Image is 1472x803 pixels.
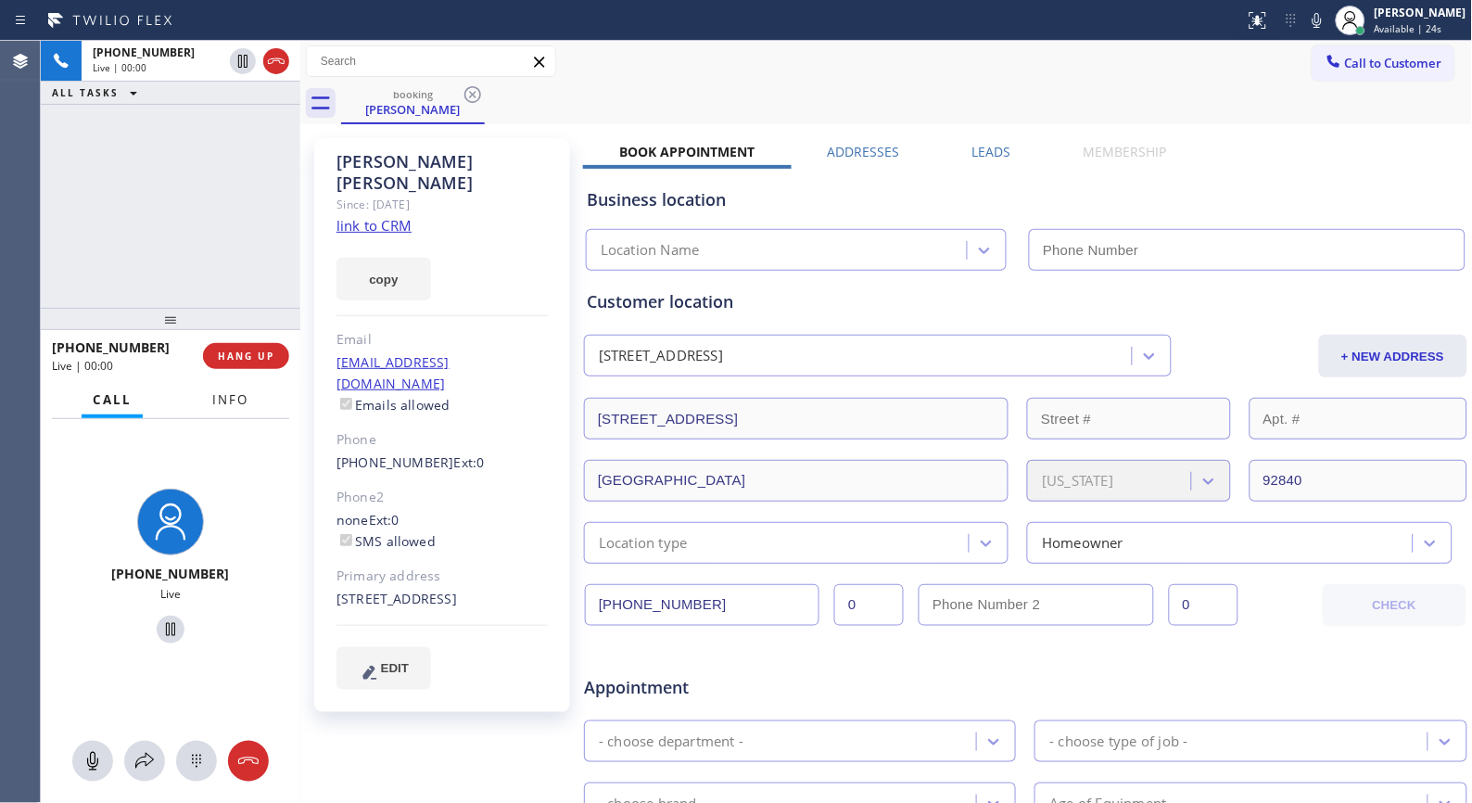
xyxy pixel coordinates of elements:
[1049,731,1187,752] div: - choose type of job -
[343,83,483,122] div: Sean Richardson
[599,731,743,752] div: - choose department -
[157,616,184,644] button: Hold Customer
[828,143,900,160] label: Addresses
[1375,5,1466,20] div: [PERSON_NAME]
[307,46,555,76] input: Search
[834,584,904,626] input: Ext.
[584,460,1009,502] input: City
[336,566,549,587] div: Primary address
[263,48,289,74] button: Hang up
[336,429,549,451] div: Phone
[336,453,454,471] a: [PHONE_NUMBER]
[340,398,352,410] input: Emails allowed
[336,589,549,610] div: [STREET_ADDRESS]
[336,216,412,235] a: link to CRM
[336,151,549,194] div: [PERSON_NAME] [PERSON_NAME]
[41,82,156,104] button: ALL TASKS
[1319,335,1467,377] button: + NEW ADDRESS
[336,353,450,392] a: [EMAIL_ADDRESS][DOMAIN_NAME]
[343,101,483,118] div: [PERSON_NAME]
[112,565,230,582] span: [PHONE_NUMBER]
[336,194,549,215] div: Since: [DATE]
[587,289,1465,314] div: Customer location
[1304,7,1330,33] button: Mute
[201,382,260,418] button: Info
[218,350,274,363] span: HANG UP
[52,338,170,356] span: [PHONE_NUMBER]
[584,398,1009,440] input: Address
[82,382,143,418] button: Call
[124,741,165,782] button: Open directory
[1084,143,1167,160] label: Membership
[381,661,409,675] span: EDIT
[93,45,195,60] span: [PHONE_NUMBER]
[599,532,688,554] div: Location type
[176,741,217,782] button: Open dialpad
[1250,460,1467,502] input: ZIP
[587,187,1465,212] div: Business location
[212,391,248,408] span: Info
[228,741,269,782] button: Hang up
[972,143,1011,160] label: Leads
[599,346,723,367] div: [STREET_ADDRESS]
[1042,532,1123,554] div: Homeowner
[1250,398,1467,440] input: Apt. #
[1375,22,1442,35] span: Available | 24s
[203,343,289,369] button: HANG UP
[72,741,113,782] button: Mute
[336,647,431,690] button: EDIT
[160,586,181,602] span: Live
[601,240,700,261] div: Location Name
[93,61,146,74] span: Live | 00:00
[1029,229,1465,271] input: Phone Number
[52,358,113,374] span: Live | 00:00
[93,391,132,408] span: Call
[230,48,256,74] button: Hold Customer
[343,87,483,101] div: booking
[584,675,876,700] span: Appointment
[336,510,549,553] div: none
[336,258,431,300] button: copy
[52,86,119,99] span: ALL TASKS
[1345,55,1442,71] span: Call to Customer
[336,532,436,550] label: SMS allowed
[1169,584,1238,626] input: Ext. 2
[919,584,1153,626] input: Phone Number 2
[369,511,400,529] span: Ext: 0
[340,534,352,546] input: SMS allowed
[1323,584,1466,627] button: CHECK
[336,487,549,508] div: Phone2
[1027,398,1230,440] input: Street #
[336,396,450,414] label: Emails allowed
[619,143,755,160] label: Book Appointment
[585,584,819,626] input: Phone Number
[336,329,549,351] div: Email
[1313,45,1454,81] button: Call to Customer
[454,453,485,471] span: Ext: 0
